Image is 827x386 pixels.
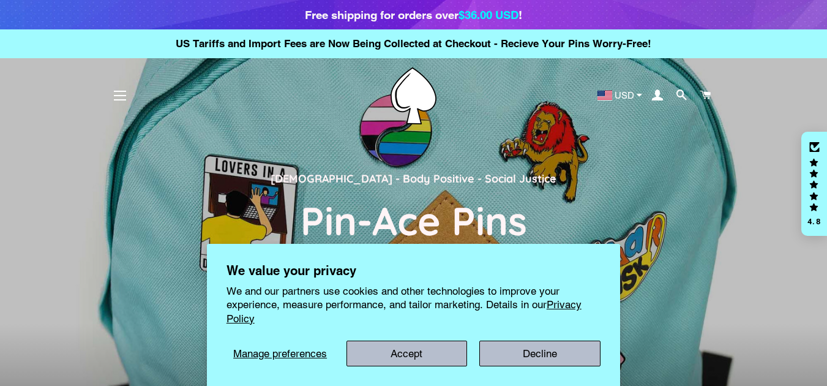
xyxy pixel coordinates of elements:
div: Free shipping for orders over ! [305,6,522,23]
button: Decline [479,341,601,366]
h2: Pin-Ace Pins [116,196,711,245]
div: Click to open Judge.me floating reviews tab [801,132,827,236]
span: $36.00 USD [458,8,518,21]
button: Manage preferences [226,341,334,366]
p: [DEMOGRAPHIC_DATA] - Body Positive - Social Justice [116,170,711,187]
span: USD [615,91,634,100]
a: Privacy Policy [226,298,582,324]
p: We and our partners use cookies and other technologies to improve your experience, measure perfor... [226,284,601,325]
img: Pin-Ace [391,67,436,124]
span: Manage preferences [233,347,327,360]
h2: We value your privacy [226,263,601,278]
button: Accept [346,341,468,366]
div: 4.8 [807,218,821,225]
